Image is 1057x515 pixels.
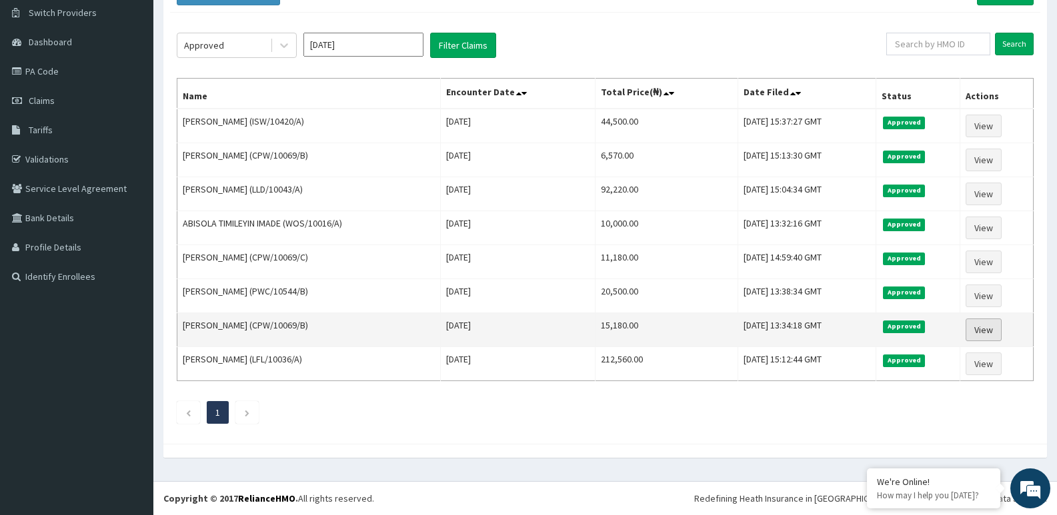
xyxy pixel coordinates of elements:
[966,284,1002,307] a: View
[995,33,1034,55] input: Search
[177,279,441,313] td: [PERSON_NAME] (PWC/10544/B)
[877,490,990,501] p: How may I help you today?
[966,251,1002,273] a: View
[883,151,925,163] span: Approved
[441,313,596,347] td: [DATE]
[966,183,1002,205] a: View
[738,211,876,245] td: [DATE] 13:32:16 GMT
[153,481,1057,515] footer: All rights reserved.
[966,318,1002,341] a: View
[738,347,876,381] td: [DATE] 15:12:44 GMT
[177,211,441,245] td: ABISOLA TIMILEYIN IMADE (WOS/10016/A)
[441,79,596,109] th: Encounter Date
[595,313,738,347] td: 15,180.00
[595,109,738,143] td: 44,500.00
[960,79,1034,109] th: Actions
[595,245,738,279] td: 11,180.00
[883,320,925,332] span: Approved
[738,177,876,211] td: [DATE] 15:04:34 GMT
[184,39,224,52] div: Approved
[966,115,1002,137] a: View
[177,79,441,109] th: Name
[738,143,876,177] td: [DATE] 15:13:30 GMT
[441,143,596,177] td: [DATE]
[441,279,596,313] td: [DATE]
[595,211,738,245] td: 10,000.00
[886,33,990,55] input: Search by HMO ID
[883,219,925,231] span: Approved
[876,79,960,109] th: Status
[163,492,298,504] strong: Copyright © 2017 .
[177,177,441,211] td: [PERSON_NAME] (LLD/10043/A)
[694,492,1047,505] div: Redefining Heath Insurance in [GEOGRAPHIC_DATA] using Telemedicine and Data Science!
[595,143,738,177] td: 6,570.00
[877,476,990,488] div: We're Online!
[29,95,55,107] span: Claims
[441,109,596,143] td: [DATE]
[966,352,1002,375] a: View
[177,245,441,279] td: [PERSON_NAME] (CPW/10069/C)
[177,109,441,143] td: [PERSON_NAME] (ISW/10420/A)
[595,347,738,381] td: 212,560.00
[883,354,925,366] span: Approved
[883,253,925,264] span: Approved
[430,33,496,58] button: Filter Claims
[595,279,738,313] td: 20,500.00
[883,117,925,129] span: Approved
[738,313,876,347] td: [DATE] 13:34:18 GMT
[177,313,441,347] td: [PERSON_NAME] (CPW/10069/B)
[441,177,596,211] td: [DATE]
[244,406,250,418] a: Next page
[177,347,441,381] td: [PERSON_NAME] (LFL/10036/A)
[966,149,1002,171] a: View
[883,185,925,197] span: Approved
[29,124,53,136] span: Tariffs
[185,406,191,418] a: Previous page
[177,143,441,177] td: [PERSON_NAME] (CPW/10069/B)
[738,79,876,109] th: Date Filed
[595,177,738,211] td: 92,220.00
[441,347,596,381] td: [DATE]
[738,279,876,313] td: [DATE] 13:38:34 GMT
[29,36,72,48] span: Dashboard
[238,492,295,504] a: RelianceHMO
[738,245,876,279] td: [DATE] 14:59:40 GMT
[595,79,738,109] th: Total Price(₦)
[738,109,876,143] td: [DATE] 15:37:27 GMT
[883,286,925,298] span: Approved
[29,7,97,19] span: Switch Providers
[441,245,596,279] td: [DATE]
[441,211,596,245] td: [DATE]
[966,217,1002,239] a: View
[303,33,423,57] input: Select Month and Year
[215,406,220,418] a: Page 1 is your current page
